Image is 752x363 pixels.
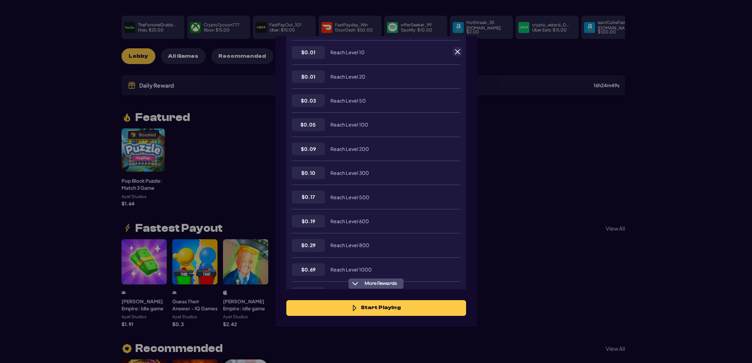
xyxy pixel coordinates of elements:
span: Reach Level 600 [330,218,369,224]
span: $ 0.09 [301,145,316,152]
span: $ 0.10 [301,169,315,176]
span: Reach Level 20 [330,73,365,80]
span: $ 0.01 [301,49,315,56]
span: $ 0.17 [302,193,315,200]
span: Reach Level 200 [330,146,369,152]
span: Reach Level 50 [330,97,366,104]
span: More Rewards [361,280,400,286]
button: More Rewards [348,279,404,289]
span: Reach Level 800 [330,242,369,248]
span: $ 0.01 [301,73,315,80]
span: Reach Level 300 [330,170,369,176]
span: Reach Level 1000 [330,266,372,273]
span: Reach Level 500 [330,194,369,200]
span: $ 0.29 [301,242,315,249]
span: $ 0.69 [301,266,315,273]
span: $ 0.19 [302,218,315,225]
span: Reach Level 10 [330,49,365,55]
span: Reach Level 100 [330,121,368,128]
span: $ 0.03 [301,97,316,104]
span: $ 0.05 [300,121,316,128]
button: Start Playing [286,300,466,316]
